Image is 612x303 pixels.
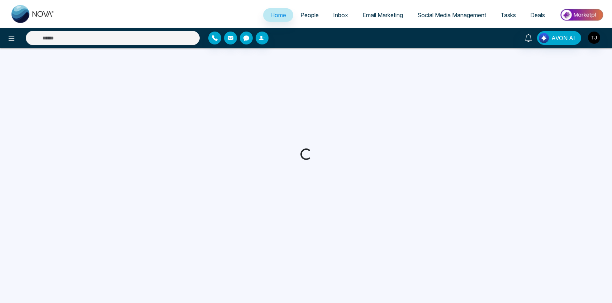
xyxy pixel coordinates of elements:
button: AVON AI [537,31,581,45]
a: Social Media Management [410,8,493,22]
span: Social Media Management [417,11,486,19]
a: People [293,8,326,22]
img: Lead Flow [539,33,549,43]
span: People [300,11,319,19]
img: Nova CRM Logo [11,5,54,23]
span: Email Marketing [362,11,403,19]
span: Home [270,11,286,19]
a: Email Marketing [355,8,410,22]
span: Tasks [500,11,516,19]
a: Deals [523,8,552,22]
a: Inbox [326,8,355,22]
img: User Avatar [588,32,600,44]
a: Home [263,8,293,22]
img: Market-place.gif [556,7,608,23]
span: Deals [530,11,545,19]
span: Inbox [333,11,348,19]
span: AVON AI [551,34,575,42]
a: Tasks [493,8,523,22]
